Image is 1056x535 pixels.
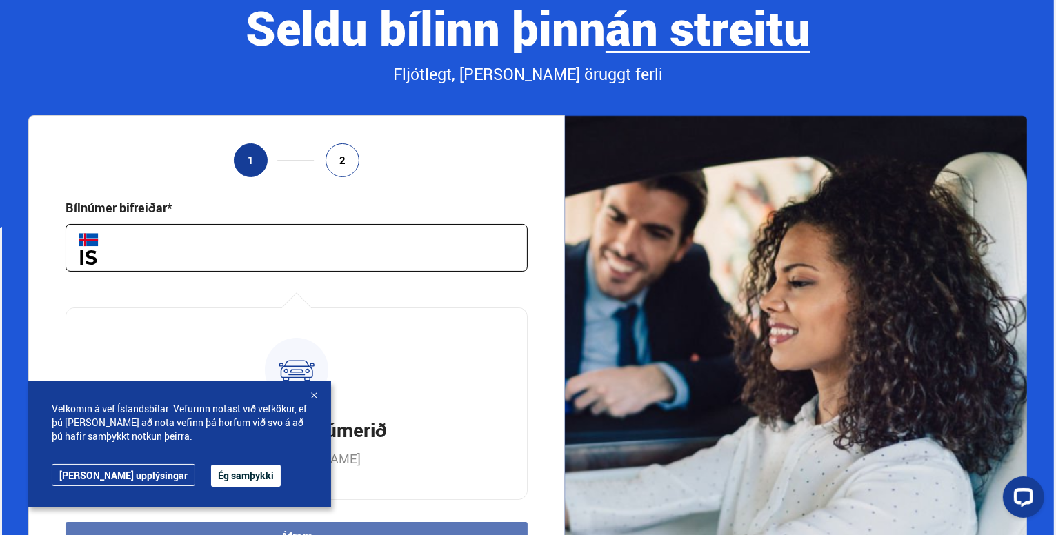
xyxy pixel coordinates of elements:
div: Bílnúmer bifreiðar* [66,199,172,216]
span: 2 [339,154,346,166]
a: [PERSON_NAME] upplýsingar [52,464,195,486]
div: Fljótlegt, [PERSON_NAME] öruggt ferli [28,63,1027,86]
button: Ég samþykki [211,465,281,487]
span: Velkomin á vef Íslandsbílar. Vefurinn notast við vefkökur, ef þú [PERSON_NAME] að nota vefinn þá ... [52,402,307,443]
iframe: LiveChat chat widget [992,471,1050,529]
span: 1 [248,154,254,166]
div: Seldu bílinn þinn [28,1,1027,53]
